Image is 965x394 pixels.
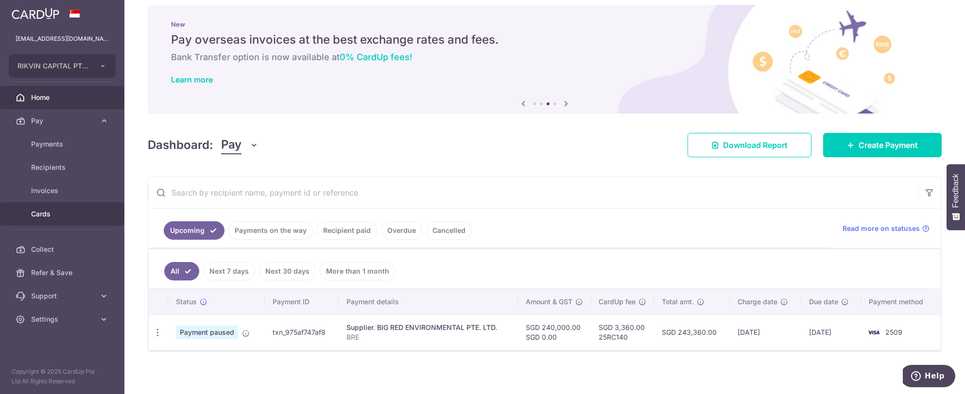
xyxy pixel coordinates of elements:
[176,326,238,339] span: Payment paused
[31,209,95,219] span: Cards
[859,139,918,151] span: Create Payment
[688,133,811,157] a: Download Report
[903,365,955,389] iframe: Opens a widget where you can find more information
[164,262,199,280] a: All
[259,262,316,280] a: Next 30 days
[228,221,313,240] a: Payments on the way
[346,332,510,342] p: BRE
[31,163,95,172] span: Recipients
[885,328,902,336] span: 2509
[221,136,258,154] button: Pay
[31,314,95,324] span: Settings
[176,297,197,307] span: Status
[730,314,801,350] td: [DATE]
[381,221,422,240] a: Overdue
[340,52,412,62] span: 0% CardUp fees!
[951,174,960,208] span: Feedback
[426,221,472,240] a: Cancelled
[801,314,861,350] td: [DATE]
[265,314,339,350] td: txn_975af747af8
[947,164,965,230] button: Feedback - Show survey
[346,323,510,332] div: Supplier. BIG RED ENVIRONMENTAL PTE. LTD.
[31,245,95,254] span: Collect
[518,314,591,350] td: SGD 240,000.00 SGD 0.00
[31,139,95,149] span: Payments
[17,61,89,71] span: RIKVIN CAPITAL PTE. LTD.
[148,136,213,154] h4: Dashboard:
[171,32,918,48] h5: Pay overseas invoices at the best exchange rates and fees.
[526,297,572,307] span: Amount & GST
[864,327,883,338] img: Bank Card
[809,297,838,307] span: Due date
[12,8,59,19] img: CardUp
[265,289,339,314] th: Payment ID
[317,221,377,240] a: Recipient paid
[31,116,95,126] span: Pay
[723,139,788,151] span: Download Report
[591,314,654,350] td: SGD 3,360.00 25RC140
[738,297,777,307] span: Charge date
[662,297,694,307] span: Total amt.
[148,5,942,114] img: International Invoice Banner
[823,133,942,157] a: Create Payment
[599,297,636,307] span: CardUp fee
[31,268,95,278] span: Refer & Save
[339,289,518,314] th: Payment details
[221,136,241,154] span: Pay
[16,34,109,44] p: [EMAIL_ADDRESS][DOMAIN_NAME]
[31,291,95,301] span: Support
[9,54,116,78] button: RIKVIN CAPITAL PTE. LTD.
[861,289,941,314] th: Payment method
[654,314,730,350] td: SGD 243,360.00
[320,262,396,280] a: More than 1 month
[203,262,255,280] a: Next 7 days
[171,51,918,63] h6: Bank Transfer option is now available at
[164,221,224,240] a: Upcoming
[171,75,213,84] a: Learn more
[171,20,918,28] p: New
[843,224,930,233] a: Read more on statuses
[31,93,95,102] span: Home
[31,186,95,196] span: Invoices
[148,177,918,208] input: Search by recipient name, payment id or reference
[843,224,920,233] span: Read more on statuses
